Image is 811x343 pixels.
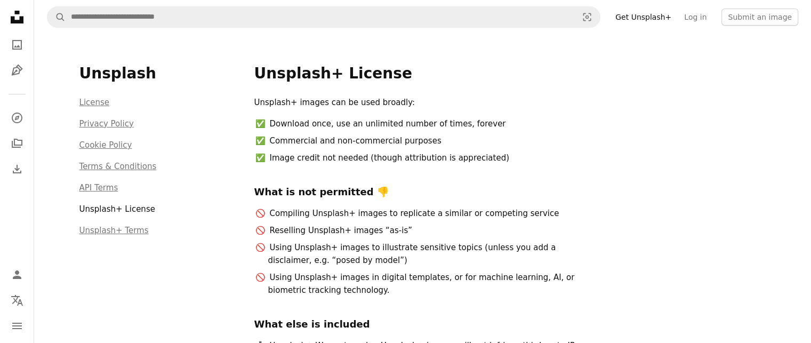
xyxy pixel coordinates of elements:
[79,183,118,193] a: API Terms
[6,6,28,30] a: Home — Unsplash
[6,107,28,129] a: Explore
[6,290,28,311] button: Language
[6,60,28,81] a: Illustrations
[254,186,591,198] h4: What is not permitted 👎
[47,6,600,28] form: Find visuals sitewide
[721,9,798,26] button: Submit an image
[6,264,28,285] a: Log in / Sign up
[79,64,242,83] h3: Unsplash
[268,151,591,164] li: Image credit not needed (though attribution is appreciated)
[79,162,157,171] a: Terms & Conditions
[268,241,591,267] li: Using Unsplash+ images to illustrate sensitive topics (unless you add a disclaimer, e.g. “posed b...
[268,117,591,130] li: Download once, use an unlimited number of times, forever
[254,64,766,83] h1: Unsplash+ License
[574,7,600,27] button: Visual search
[79,119,134,129] a: Privacy Policy
[47,7,66,27] button: Search Unsplash
[79,98,110,107] a: License
[254,96,591,109] p: Unsplash+ images can be used broadly:
[6,133,28,154] a: Collections
[79,226,149,235] a: Unsplash+ Terms
[254,318,591,331] h4: What else is included
[268,224,591,237] li: Reselling Unsplash+ images “as-is”
[6,34,28,55] a: Photos
[268,134,591,147] li: Commercial and non-commercial purposes
[268,207,591,220] li: Compiling Unsplash+ images to replicate a similar or competing service
[268,271,591,297] li: Using Unsplash+ images in digital templates, or for machine learning, AI, or biometric tracking t...
[79,140,132,150] a: Cookie Policy
[609,9,678,26] a: Get Unsplash+
[6,315,28,337] button: Menu
[678,9,713,26] a: Log in
[6,158,28,180] a: Download History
